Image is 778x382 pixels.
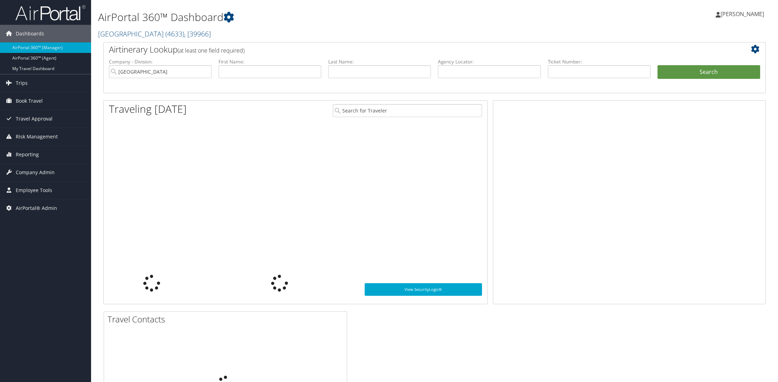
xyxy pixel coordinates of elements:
[16,199,57,217] span: AirPortal® Admin
[438,58,541,65] label: Agency Locator:
[16,92,43,110] span: Book Travel
[16,74,28,92] span: Trips
[16,164,55,181] span: Company Admin
[184,29,211,39] span: , [ 39966 ]
[657,65,760,79] button: Search
[109,43,705,55] h2: Airtinerary Lookup
[716,4,771,25] a: [PERSON_NAME]
[333,104,482,117] input: Search for Traveler
[15,5,85,21] img: airportal-logo.png
[16,182,52,199] span: Employee Tools
[109,58,212,65] label: Company - Division:
[16,25,44,42] span: Dashboards
[328,58,431,65] label: Last Name:
[365,283,482,296] a: View SecurityLogic®
[548,58,650,65] label: Ticket Number:
[16,146,39,163] span: Reporting
[108,313,347,325] h2: Travel Contacts
[98,10,547,25] h1: AirPortal 360™ Dashboard
[165,29,184,39] span: ( 4633 )
[219,58,321,65] label: First Name:
[98,29,211,39] a: [GEOGRAPHIC_DATA]
[721,10,764,18] span: [PERSON_NAME]
[16,110,53,128] span: Travel Approval
[109,102,187,116] h1: Traveling [DATE]
[16,128,58,145] span: Risk Management
[178,47,245,54] span: (at least one field required)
